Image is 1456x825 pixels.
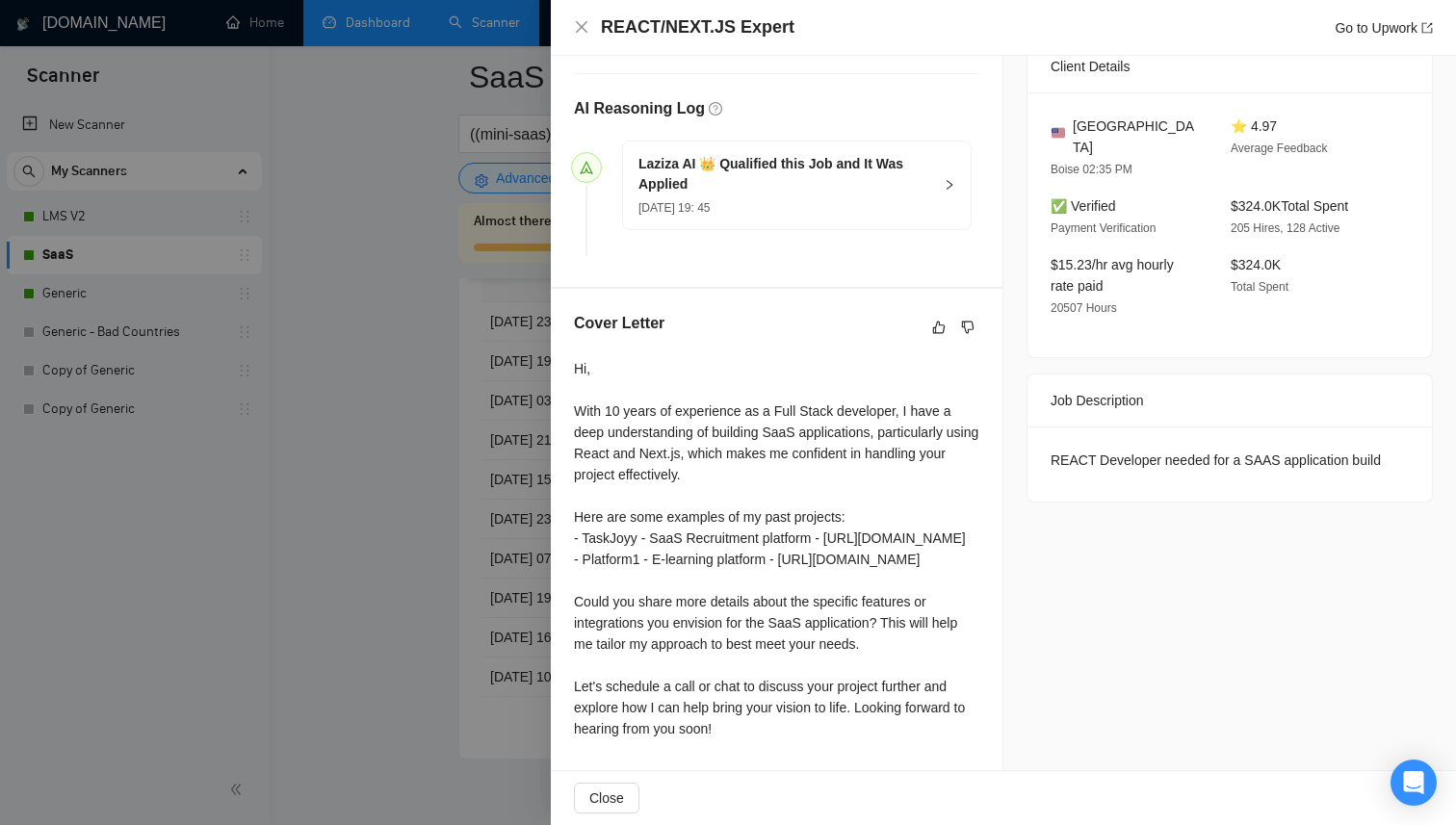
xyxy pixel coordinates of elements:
span: close [574,19,589,35]
span: $324.0K Total Spent [1231,198,1348,214]
h5: Laziza AI 👑 Qualified this Job and It Was Applied [638,154,932,194]
span: [DATE] 19: 45 [638,201,710,215]
button: Close [574,19,589,36]
span: right [944,179,955,191]
a: Go to Upworkexport [1335,20,1433,36]
span: export [1421,22,1433,34]
h5: AI Reasoning Log [574,97,705,120]
span: like [932,320,946,335]
button: dislike [956,316,979,339]
span: 205 Hires, 128 Active [1231,221,1339,235]
h4: REACT/NEXT.JS Expert [601,15,794,39]
span: send [580,161,593,174]
span: [GEOGRAPHIC_DATA] [1073,116,1200,158]
span: Total Spent [1231,280,1288,294]
div: REACT Developer needed for a SAAS application build [1051,450,1409,471]
span: ✅ Verified [1051,198,1116,214]
span: Average Feedback [1231,142,1328,155]
span: Payment Verification [1051,221,1156,235]
img: 🇺🇸 [1052,126,1065,140]
span: 20507 Hours [1051,301,1117,315]
span: $324.0K [1231,257,1281,272]
button: like [927,316,950,339]
div: Hi, With 10 years of experience as a Full Stack developer, I have a deep understanding of buildin... [574,358,979,739]
div: Job Description [1051,374,1409,426]
span: question-circle [709,102,722,116]
div: Client Details [1051,40,1409,92]
span: dislike [961,320,975,335]
button: Close [574,783,639,813]
span: Close [589,787,624,809]
span: Boise 02:35 PM [1051,163,1132,176]
span: $15.23/hr avg hourly rate paid [1051,257,1174,294]
h5: Cover Letter [574,312,664,335]
span: ⭐ 4.97 [1231,118,1277,134]
div: Open Intercom Messenger [1391,760,1437,806]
